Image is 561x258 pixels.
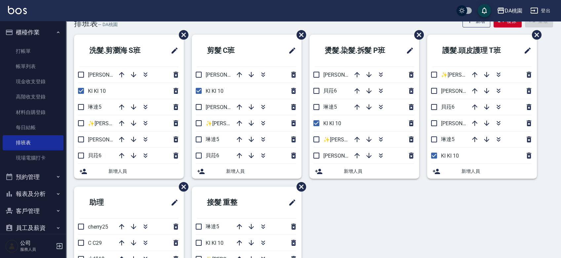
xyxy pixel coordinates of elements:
[174,177,189,197] span: 刪除班表
[323,136,423,143] span: ✨[PERSON_NAME][PERSON_NAME] ✨16
[461,168,532,175] span: 新增人員
[197,39,264,62] h2: 剪髮 C班
[88,240,102,246] span: C C29
[494,15,522,27] button: 復原
[284,195,296,210] span: 修改班表的標題
[3,44,63,59] a: 打帳單
[20,246,54,252] p: 服務人員
[427,164,537,179] div: 新增人員
[323,153,366,159] span: [PERSON_NAME]8
[5,240,19,253] img: Person
[88,120,188,127] span: ✨[PERSON_NAME][PERSON_NAME] ✨16
[206,240,223,246] span: KI KI 10
[344,168,414,175] span: 新增人員
[527,25,542,45] span: 刪除班表
[74,19,98,28] h3: 排班表
[3,24,63,41] button: 櫃檯作業
[206,223,219,230] span: 琳達5
[441,104,455,110] span: 貝菈6
[3,59,63,74] a: 帳單列表
[206,72,248,78] span: [PERSON_NAME]8
[206,104,248,110] span: [PERSON_NAME]3
[441,88,484,94] span: [PERSON_NAME]8
[3,150,63,166] a: 現場電腦打卡
[520,43,532,58] span: 修改班表的標題
[323,120,341,127] span: KI KI 10
[226,168,296,175] span: 新增人員
[494,4,525,18] button: DA桃園
[88,104,101,110] span: 琳達5
[292,25,307,45] span: 刪除班表
[432,39,515,62] h2: 護髮.頭皮護理 T班
[88,152,101,159] span: 貝菈6
[284,43,296,58] span: 修改班表的標題
[3,89,63,104] a: 高階收支登錄
[323,72,366,78] span: [PERSON_NAME]3
[3,135,63,150] a: 排班表
[79,191,140,214] h2: 助理
[3,168,63,186] button: 預約管理
[88,88,106,94] span: KI KI 10
[323,88,337,94] span: 貝菈6
[462,15,491,27] button: 新增
[441,136,455,142] span: 琳達5
[197,191,266,214] h2: 接髮 重整
[98,21,118,28] h6: — DA桃園
[315,39,397,62] h2: 燙髮.染髮.拆髮 P班
[3,120,63,135] a: 每日結帳
[292,177,307,197] span: 刪除班表
[88,136,131,143] span: [PERSON_NAME]8
[402,43,414,58] span: 修改班表的標題
[478,4,491,17] button: save
[441,153,459,159] span: KI KI 10
[505,7,522,15] div: DA桃園
[528,5,553,17] button: 登出
[8,6,27,14] img: Logo
[3,219,63,237] button: 員工及薪資
[20,240,54,246] h5: 公司
[409,25,425,45] span: 刪除班表
[3,203,63,220] button: 客戶管理
[206,88,223,94] span: KI KI 10
[3,105,63,120] a: 材料自購登錄
[206,152,219,159] span: 貝菈6
[441,72,541,78] span: ✨[PERSON_NAME][PERSON_NAME] ✨16
[167,195,179,210] span: 修改班表的標題
[174,25,189,45] span: 刪除班表
[323,104,337,110] span: 琳達5
[441,120,484,127] span: [PERSON_NAME]3
[206,136,219,142] span: 琳達5
[88,72,131,78] span: [PERSON_NAME]3
[74,164,184,179] div: 新增人員
[206,120,305,127] span: ✨[PERSON_NAME][PERSON_NAME] ✨16
[108,168,179,175] span: 新增人員
[3,185,63,203] button: 報表及分析
[309,164,419,179] div: 新增人員
[88,224,108,230] span: cherry25
[167,43,179,58] span: 修改班表的標題
[3,74,63,89] a: 現金收支登錄
[192,164,301,179] div: 新增人員
[79,39,158,62] h2: 洗髮.剪瀏海 S班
